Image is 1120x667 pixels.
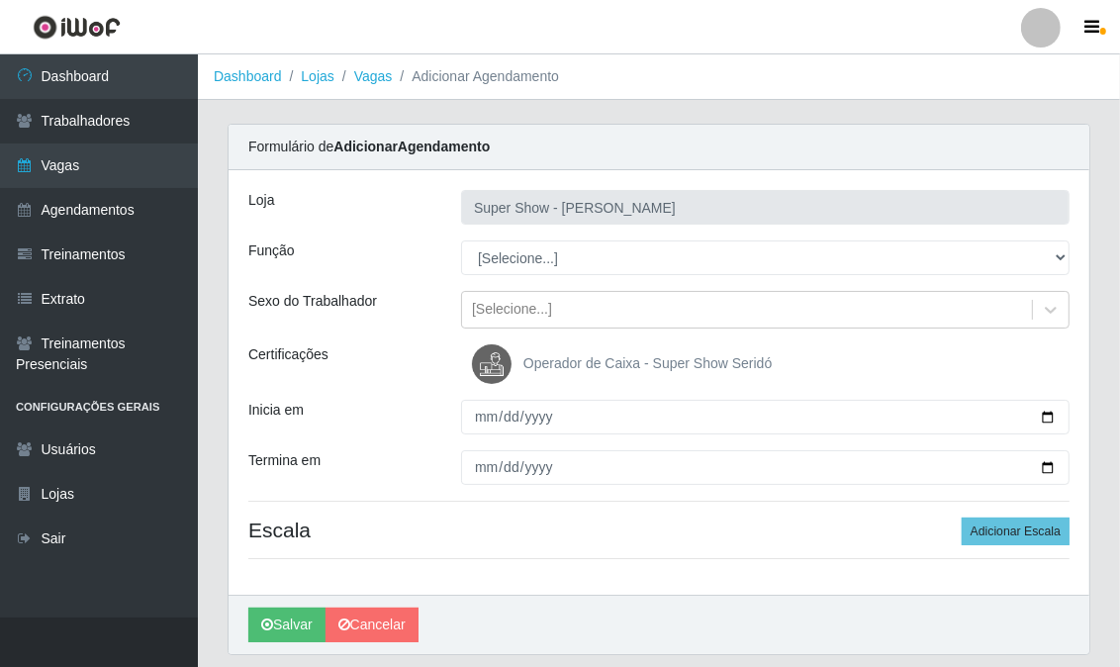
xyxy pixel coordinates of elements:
div: Formulário de [229,125,1089,170]
a: Lojas [301,68,333,84]
input: 00/00/0000 [461,450,1070,485]
button: Salvar [248,608,326,642]
a: Cancelar [326,608,419,642]
img: Operador de Caixa - Super Show Seridó [472,344,519,384]
label: Loja [248,190,274,211]
label: Inicia em [248,400,304,421]
img: CoreUI Logo [33,15,121,40]
input: 00/00/0000 [461,400,1070,434]
span: Operador de Caixa - Super Show Seridó [523,355,772,371]
button: Adicionar Escala [962,518,1070,545]
label: Função [248,240,295,261]
label: Sexo do Trabalhador [248,291,377,312]
div: [Selecione...] [472,300,552,321]
li: Adicionar Agendamento [392,66,559,87]
a: Dashboard [214,68,282,84]
label: Termina em [248,450,321,471]
a: Vagas [354,68,393,84]
nav: breadcrumb [198,54,1120,100]
strong: Adicionar Agendamento [333,139,490,154]
h4: Escala [248,518,1070,542]
label: Certificações [248,344,328,365]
